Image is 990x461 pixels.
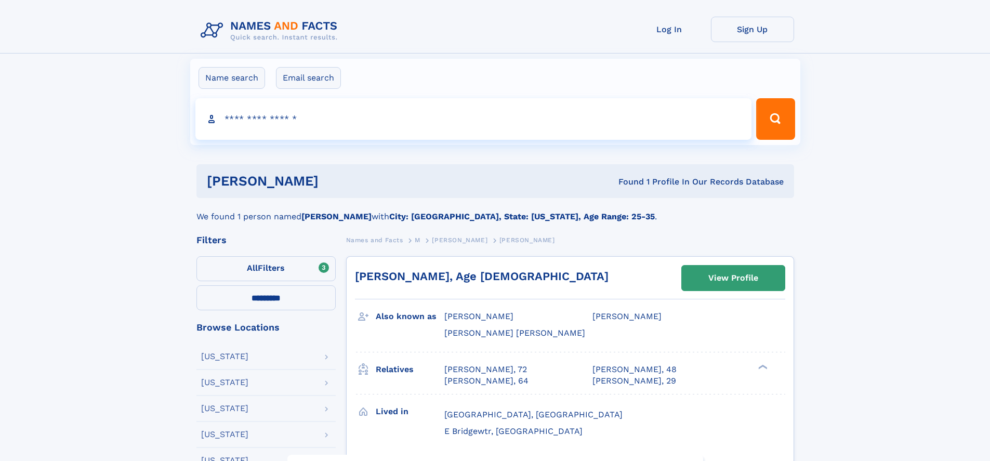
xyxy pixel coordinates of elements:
div: [US_STATE] [201,404,248,413]
a: [PERSON_NAME], 48 [592,364,677,375]
div: ❯ [756,363,768,370]
span: [PERSON_NAME] [592,311,662,321]
div: Filters [196,235,336,245]
div: Found 1 Profile In Our Records Database [468,176,784,188]
span: [PERSON_NAME] [432,236,487,244]
img: Logo Names and Facts [196,17,346,45]
a: Sign Up [711,17,794,42]
a: Log In [628,17,711,42]
b: [PERSON_NAME] [301,212,372,221]
a: [PERSON_NAME], 64 [444,375,529,387]
label: Name search [199,67,265,89]
span: [GEOGRAPHIC_DATA], [GEOGRAPHIC_DATA] [444,410,623,419]
button: Search Button [756,98,795,140]
h1: [PERSON_NAME] [207,175,469,188]
div: [US_STATE] [201,352,248,361]
b: City: [GEOGRAPHIC_DATA], State: [US_STATE], Age Range: 25-35 [389,212,655,221]
div: We found 1 person named with . [196,198,794,223]
span: M [415,236,420,244]
label: Email search [276,67,341,89]
a: [PERSON_NAME], Age [DEMOGRAPHIC_DATA] [355,270,609,283]
span: All [247,263,258,273]
h3: Also known as [376,308,444,325]
a: View Profile [682,266,785,291]
div: Browse Locations [196,323,336,332]
label: Filters [196,256,336,281]
span: [PERSON_NAME] [499,236,555,244]
span: E Bridgewtr, [GEOGRAPHIC_DATA] [444,426,583,436]
a: [PERSON_NAME] [432,233,487,246]
a: M [415,233,420,246]
div: View Profile [708,266,758,290]
span: [PERSON_NAME] [444,311,513,321]
h3: Lived in [376,403,444,420]
a: [PERSON_NAME], 72 [444,364,527,375]
input: search input [195,98,752,140]
span: [PERSON_NAME] [PERSON_NAME] [444,328,585,338]
div: [US_STATE] [201,430,248,439]
a: [PERSON_NAME], 29 [592,375,676,387]
h3: Relatives [376,361,444,378]
a: Names and Facts [346,233,403,246]
div: [US_STATE] [201,378,248,387]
